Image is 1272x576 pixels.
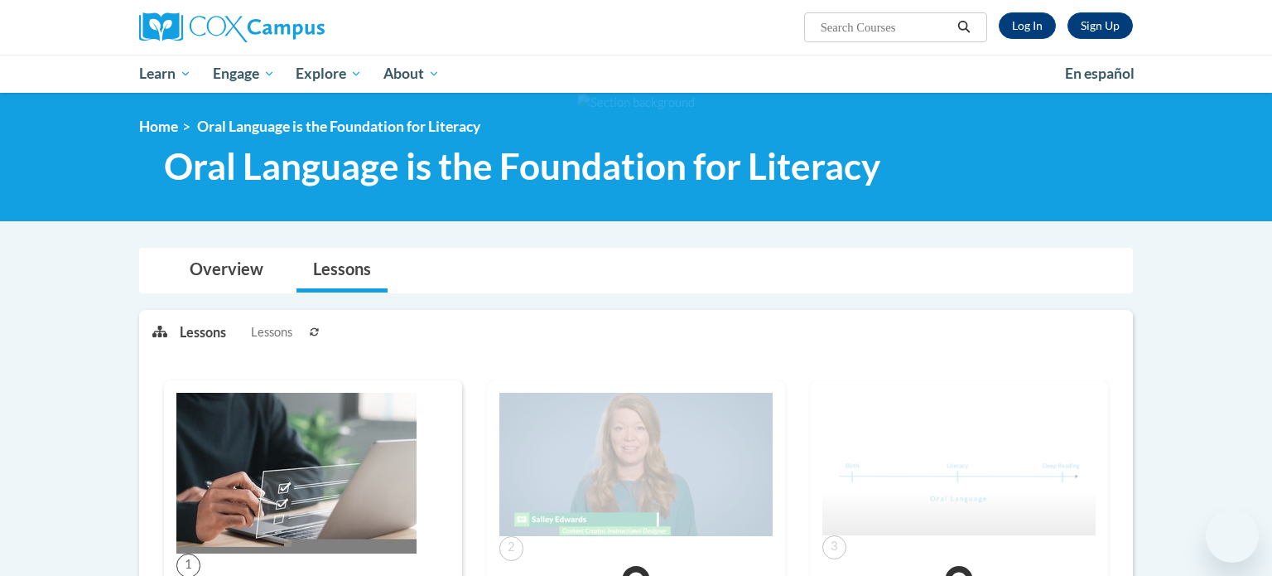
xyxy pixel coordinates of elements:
[114,55,1158,93] div: Main menu
[296,64,362,84] span: Explore
[180,323,226,341] p: Lessons
[999,12,1056,39] a: Log In
[173,249,280,293] a: Overview
[213,64,275,84] span: Engage
[285,55,373,93] a: Explore
[373,55,450,93] a: About
[1065,65,1135,82] span: En español
[1054,56,1145,91] a: En español
[176,393,417,554] img: Course Image
[139,64,191,84] span: Learn
[164,144,880,188] span: Oral Language is the Foundation for Literacy
[819,17,952,37] input: Search Courses
[822,393,1096,535] img: Course Image
[499,393,773,537] img: Course Image
[197,118,480,135] span: Oral Language is the Foundation for Literacy
[139,12,454,42] a: Cox Campus
[296,249,388,293] a: Lessons
[202,55,286,93] a: Engage
[822,535,846,559] span: 3
[251,323,292,341] span: Lessons
[128,55,202,93] a: Learn
[383,64,440,84] span: About
[577,94,695,112] img: Section background
[1206,510,1259,563] iframe: Button to launch messaging window
[499,536,523,560] span: 2
[952,17,976,37] button: Search
[139,118,178,135] a: Home
[1067,12,1133,39] a: Register
[139,12,325,42] img: Cox Campus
